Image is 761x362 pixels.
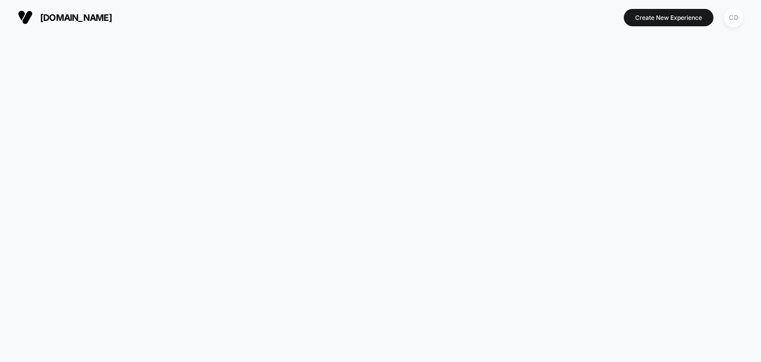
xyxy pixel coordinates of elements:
[624,9,713,26] button: Create New Experience
[15,9,115,25] button: [DOMAIN_NAME]
[18,10,33,25] img: Visually logo
[40,12,112,23] span: [DOMAIN_NAME]
[724,8,743,27] div: CD
[721,7,746,28] button: CD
